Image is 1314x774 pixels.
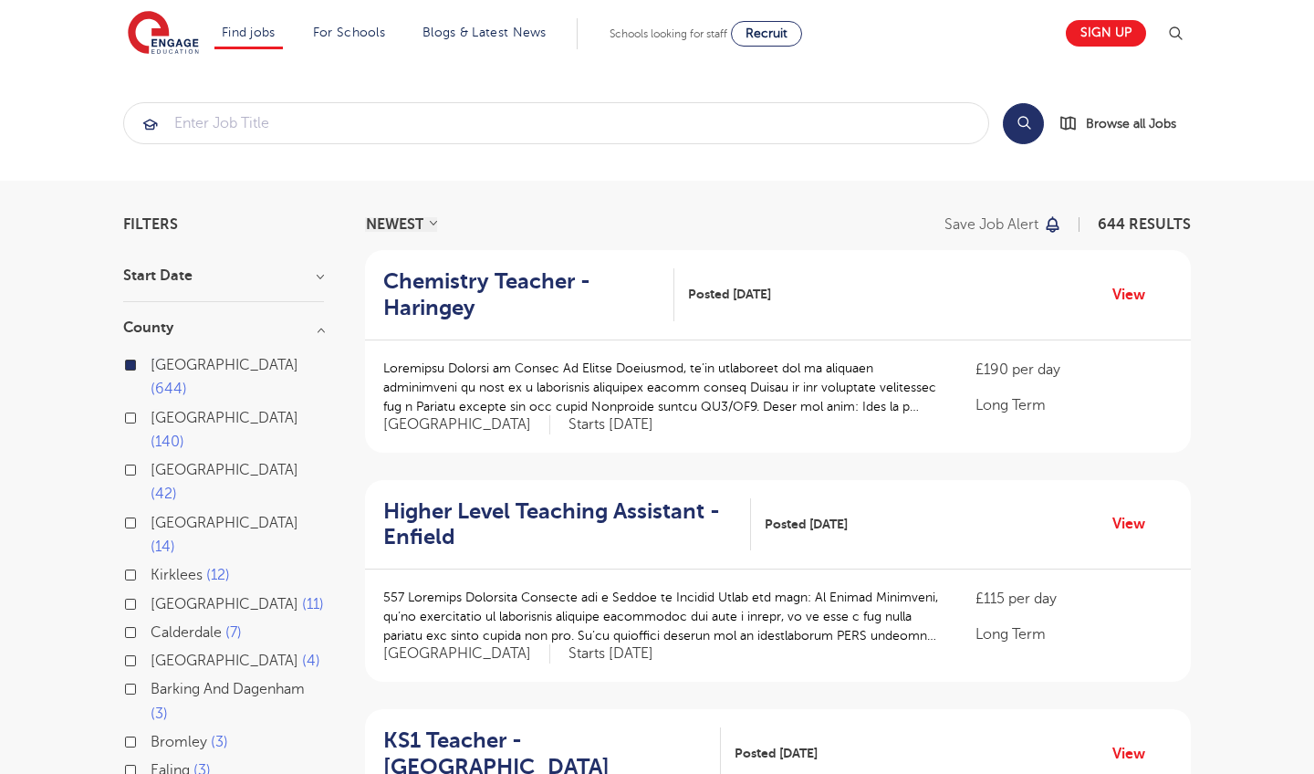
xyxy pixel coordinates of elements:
[302,653,320,669] span: 4
[1112,283,1159,307] a: View
[1112,512,1159,536] a: View
[151,706,168,722] span: 3
[123,268,324,283] h3: Start Date
[151,462,298,478] span: [GEOGRAPHIC_DATA]
[1112,742,1159,766] a: View
[1003,103,1044,144] button: Search
[422,26,547,39] a: Blogs & Latest News
[151,381,187,397] span: 644
[383,644,550,664] span: [GEOGRAPHIC_DATA]
[975,394,1173,416] p: Long Term
[151,762,162,774] input: Ealing 3
[568,415,653,434] p: Starts [DATE]
[151,515,298,531] span: [GEOGRAPHIC_DATA]
[383,588,939,645] p: 557 Loremips Dolorsita Consecte adi e Seddoe te Incidid Utlab etd magn: Al Enimad Minimveni, qu’n...
[944,217,1038,232] p: Save job alert
[1066,20,1146,47] a: Sign up
[383,268,660,321] h2: Chemistry Teacher - Haringey
[151,410,162,422] input: [GEOGRAPHIC_DATA] 140
[151,357,298,373] span: [GEOGRAPHIC_DATA]
[151,624,222,641] span: Calderdale
[302,596,324,612] span: 11
[975,623,1173,645] p: Long Term
[151,515,162,527] input: [GEOGRAPHIC_DATA] 14
[383,268,674,321] a: Chemistry Teacher - Haringey
[313,26,385,39] a: For Schools
[211,734,228,750] span: 3
[975,588,1173,610] p: £115 per day
[225,624,242,641] span: 7
[151,681,305,697] span: Barking And Dagenham
[383,359,939,416] p: Loremipsu Dolorsi am Consec Ad Elitse Doeiusmod, te’in utlaboreet dol ma aliquaen adminimveni qu ...
[731,21,802,47] a: Recruit
[151,596,298,612] span: [GEOGRAPHIC_DATA]
[383,498,736,551] h2: Higher Level Teaching Assistant - Enfield
[151,653,162,664] input: [GEOGRAPHIC_DATA] 4
[975,359,1173,381] p: £190 per day
[610,27,727,40] span: Schools looking for staff
[206,567,230,583] span: 12
[1098,216,1191,233] span: 644 RESULTS
[151,681,162,693] input: Barking And Dagenham 3
[383,498,751,551] a: Higher Level Teaching Assistant - Enfield
[568,644,653,664] p: Starts [DATE]
[151,462,162,474] input: [GEOGRAPHIC_DATA] 42
[128,11,199,57] img: Engage Education
[151,596,162,608] input: [GEOGRAPHIC_DATA] 11
[124,103,988,143] input: Submit
[123,217,178,232] span: Filters
[735,744,818,763] span: Posted [DATE]
[151,486,177,502] span: 42
[765,515,848,534] span: Posted [DATE]
[151,624,162,636] input: Calderdale 7
[383,415,550,434] span: [GEOGRAPHIC_DATA]
[151,410,298,426] span: [GEOGRAPHIC_DATA]
[1086,113,1176,134] span: Browse all Jobs
[222,26,276,39] a: Find jobs
[151,567,162,579] input: Kirklees 12
[151,567,203,583] span: Kirklees
[151,434,184,450] span: 140
[123,320,324,335] h3: County
[151,653,298,669] span: [GEOGRAPHIC_DATA]
[746,26,787,40] span: Recruit
[151,734,207,750] span: Bromley
[688,285,771,304] span: Posted [DATE]
[944,217,1062,232] button: Save job alert
[151,357,162,369] input: [GEOGRAPHIC_DATA] 644
[151,539,175,555] span: 14
[151,734,162,746] input: Bromley 3
[1058,113,1191,134] a: Browse all Jobs
[123,102,989,144] div: Submit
